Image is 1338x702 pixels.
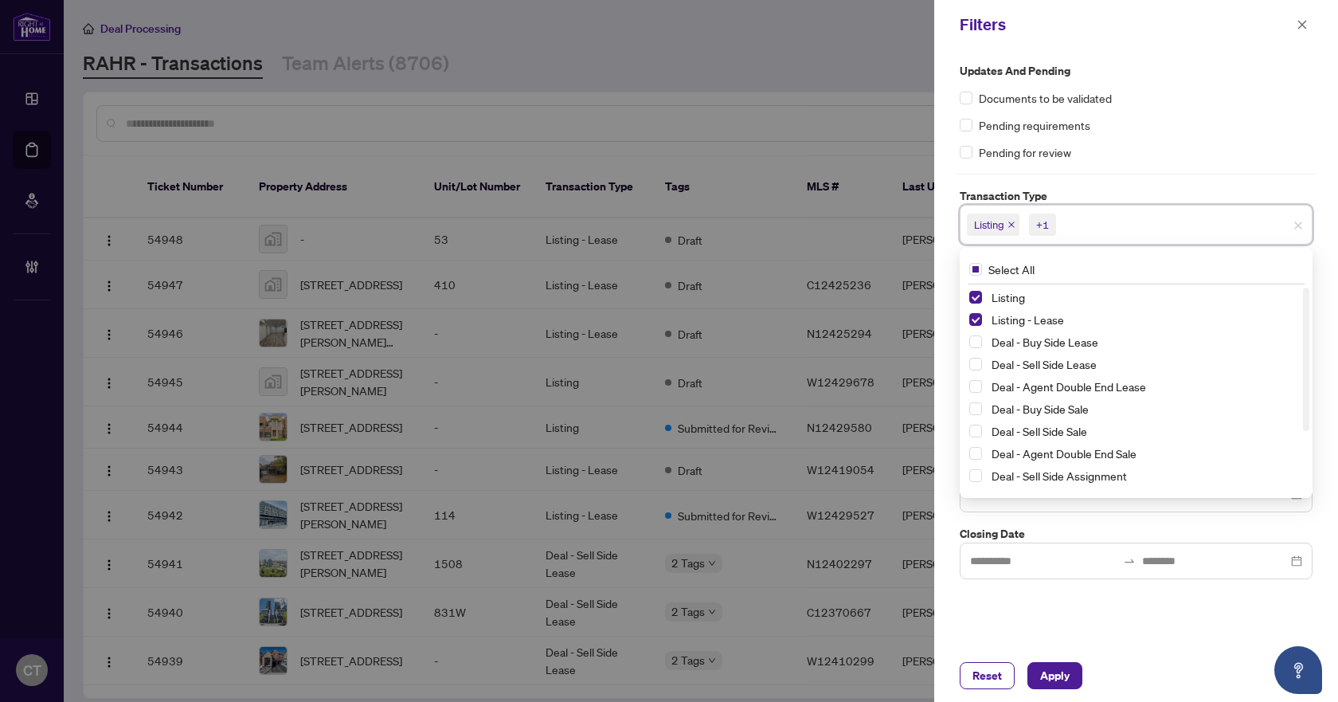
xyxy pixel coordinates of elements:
span: Deal - Agent Double End Lease [992,379,1146,394]
span: Select Deal - Sell Side Sale [969,425,982,437]
button: Reset [960,662,1015,689]
span: Deal - Buy Side Sale [992,402,1089,416]
span: Deal - Sell Side Lease [985,355,1303,374]
span: close [1293,221,1303,230]
span: to [1123,555,1136,567]
span: Listing - Lease [985,310,1303,329]
span: Documents to be validated [979,89,1112,107]
span: Deal - Buy Side Assignment [985,488,1303,508]
span: Apply [1040,663,1070,688]
span: Select Deal - Agent Double End Sale [969,447,982,460]
span: Listing [992,290,1025,304]
div: +1 [1036,217,1049,233]
div: Filters [960,13,1292,37]
span: Deal - Buy Side Lease [992,335,1098,349]
span: Pending requirements [979,116,1090,134]
span: Select Deal - Agent Double End Lease [969,380,982,393]
span: Listing - Lease [992,312,1064,327]
span: close [1007,221,1015,229]
span: Deal - Sell Side Sale [992,424,1087,438]
span: close [1297,19,1308,30]
span: Deal - Buy Side Assignment [992,491,1129,505]
span: Deal - Agent Double End Sale [992,446,1137,461]
span: Select Listing - Lease [969,313,982,326]
span: Reset [972,663,1002,688]
span: Select Deal - Sell Side Lease [969,358,982,371]
span: Deal - Buy Side Sale [985,399,1303,418]
span: Select Deal - Buy Side Lease [969,335,982,348]
label: Transaction Type [960,187,1313,205]
span: Deal - Sell Side Lease [992,357,1097,371]
span: Listing [985,288,1303,307]
button: Apply [1027,662,1082,689]
span: Select Listing [969,291,982,304]
span: Select All [982,261,1041,278]
span: Pending for review [979,143,1071,161]
span: Select Deal - Sell Side Assignment [969,469,982,482]
span: Listing [974,217,1004,233]
span: Deal - Buy Side Lease [985,332,1303,351]
span: Listing [967,214,1019,236]
span: swap-right [1123,555,1136,567]
label: Updates and Pending [960,62,1313,80]
label: Closing Date [960,525,1313,543]
span: Deal - Sell Side Sale [985,422,1303,441]
span: Deal - Agent Double End Lease [985,377,1303,396]
span: Deal - Sell Side Assignment [985,466,1303,485]
button: Open asap [1274,646,1322,694]
span: Select Deal - Buy Side Sale [969,402,982,415]
span: Deal - Agent Double End Sale [985,444,1303,463]
span: Deal - Sell Side Assignment [992,469,1127,483]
